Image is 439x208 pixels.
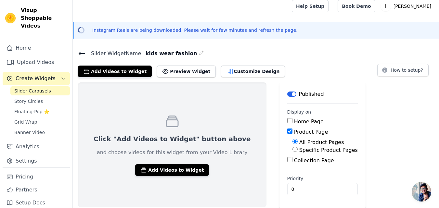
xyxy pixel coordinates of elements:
button: Create Widgets [3,72,70,85]
span: Story Circles [14,98,43,104]
div: Edit Name [199,49,204,58]
a: Pricing [3,170,70,183]
text: I [385,3,386,9]
span: kids wear fashion [143,50,197,57]
p: Click "Add Videos to Widget" button above [94,134,251,143]
a: Story Circles [10,97,70,106]
label: Home Page [294,118,324,125]
img: Vizup [5,13,16,23]
a: Partners [3,183,70,196]
a: Banner Video [10,128,70,137]
span: Slider Widget Name: [86,50,143,57]
label: Product Page [294,129,328,135]
a: Analytics [3,140,70,153]
button: Add Videos to Widget [78,66,152,77]
button: Customize Design [221,66,285,77]
button: Add Videos to Widget [135,164,209,176]
button: Preview Widget [157,66,215,77]
span: Floating-Pop ⭐ [14,108,49,115]
span: Grid Wrap [14,119,37,125]
p: [PERSON_NAME] [391,0,434,12]
a: Grid Wrap [10,117,70,127]
button: I [PERSON_NAME] [381,0,434,12]
a: Settings [3,154,70,167]
span: Create Widgets [16,75,56,82]
a: Floating-Pop ⭐ [10,107,70,116]
a: How to setup? [377,68,429,75]
label: Specific Product Pages [299,147,358,153]
label: All Product Pages [299,139,344,145]
legend: Display on [287,109,311,115]
span: Vizup Shoppable Videos [21,6,67,30]
div: Open chat [412,182,431,202]
p: Instagram Reels are being downloaded. Please wait for few minutes and refresh the page. [92,27,298,33]
button: How to setup? [377,64,429,76]
p: and choose videos for this widget from your Video Library [97,149,248,156]
span: Banner Video [14,129,45,136]
p: Published [299,90,324,98]
span: Slider Carousels [14,88,51,94]
label: Collection Page [294,157,334,164]
a: Upload Videos [3,56,70,69]
a: Slider Carousels [10,86,70,95]
label: Priority [287,175,358,182]
a: Home [3,42,70,55]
